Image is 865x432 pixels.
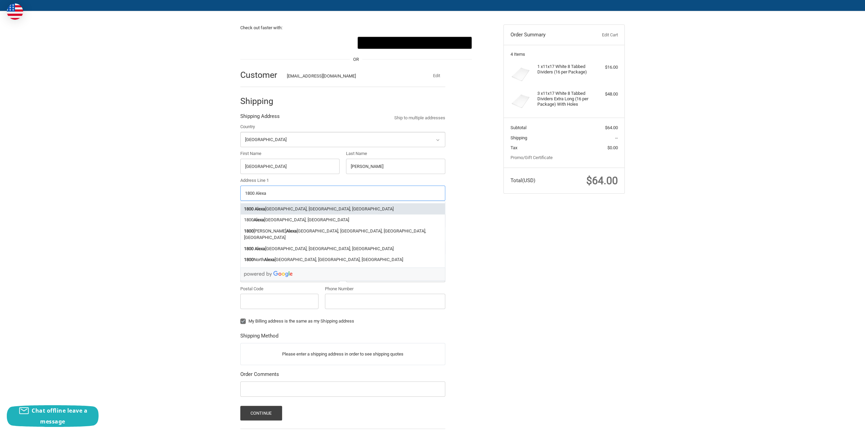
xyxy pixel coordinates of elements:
[244,256,254,263] strong: 1800
[428,71,445,81] button: Edit
[511,125,526,130] span: Subtotal
[7,405,99,427] button: Chat offline leave a message
[537,91,589,107] h4: 3 x 11x17 White 8 Tabbed Dividers Extra Long (16 per Package) With Holes
[346,150,445,157] label: Last Name
[394,115,445,121] a: Ship to multiple addresses
[255,206,265,212] strong: Alexa
[537,64,589,75] h4: 1 x 11x17 White 8 Tabbed Dividers (16 per Package)
[240,113,280,123] legend: Shipping Address
[350,56,362,63] span: OR
[241,347,445,361] p: Please enter a shipping address in order to see shipping quotes
[7,3,23,20] img: duty and tax information for United States
[241,203,445,214] li: [GEOGRAPHIC_DATA], [GEOGRAPHIC_DATA], [GEOGRAPHIC_DATA]
[240,96,280,106] h2: Shipping
[264,256,275,263] strong: Alexa
[240,70,280,80] h2: Customer
[255,245,265,252] strong: Alexa
[591,91,618,98] div: $48.00
[586,175,618,187] span: $64.00
[584,32,618,38] a: Edit Cart
[240,37,355,49] iframe: PayPal-paypal
[240,177,445,184] label: Address Line 1
[511,177,535,184] span: Total (USD)
[241,254,445,265] li: North [GEOGRAPHIC_DATA], [GEOGRAPHIC_DATA], [GEOGRAPHIC_DATA]
[511,32,584,38] h3: Order Summary
[605,125,618,130] span: $64.00
[244,228,254,235] strong: 1800
[511,52,618,57] h3: 4 Items
[244,206,254,212] strong: 1800
[240,286,318,292] label: Postal Code
[511,155,553,160] a: Promo/Gift Certificate
[240,318,445,324] label: My Billing address is the same as my Shipping address
[241,243,445,254] li: [GEOGRAPHIC_DATA], [GEOGRAPHIC_DATA], [GEOGRAPHIC_DATA]
[511,135,527,140] span: Shipping
[511,145,517,150] span: Tax
[358,37,472,49] button: Google Pay
[240,370,279,381] legend: Order Comments
[286,228,297,235] strong: Alexa
[241,214,445,226] li: 1800 [GEOGRAPHIC_DATA], [GEOGRAPHIC_DATA]
[607,145,618,150] span: $0.00
[325,286,445,292] label: Phone Number
[244,245,254,252] strong: 1800
[240,150,340,157] label: First Name
[240,24,472,31] p: Check out faster with:
[615,135,618,140] span: --
[241,225,445,243] li: [PERSON_NAME] [GEOGRAPHIC_DATA], [GEOGRAPHIC_DATA], [GEOGRAPHIC_DATA], [GEOGRAPHIC_DATA]
[254,217,264,223] strong: Alexa
[287,73,415,80] div: [EMAIL_ADDRESS][DOMAIN_NAME]
[240,332,278,343] legend: Shipping Method
[32,407,87,425] span: Chat offline leave a message
[240,406,282,420] button: Continue
[591,64,618,71] div: $16.00
[240,123,445,130] label: Country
